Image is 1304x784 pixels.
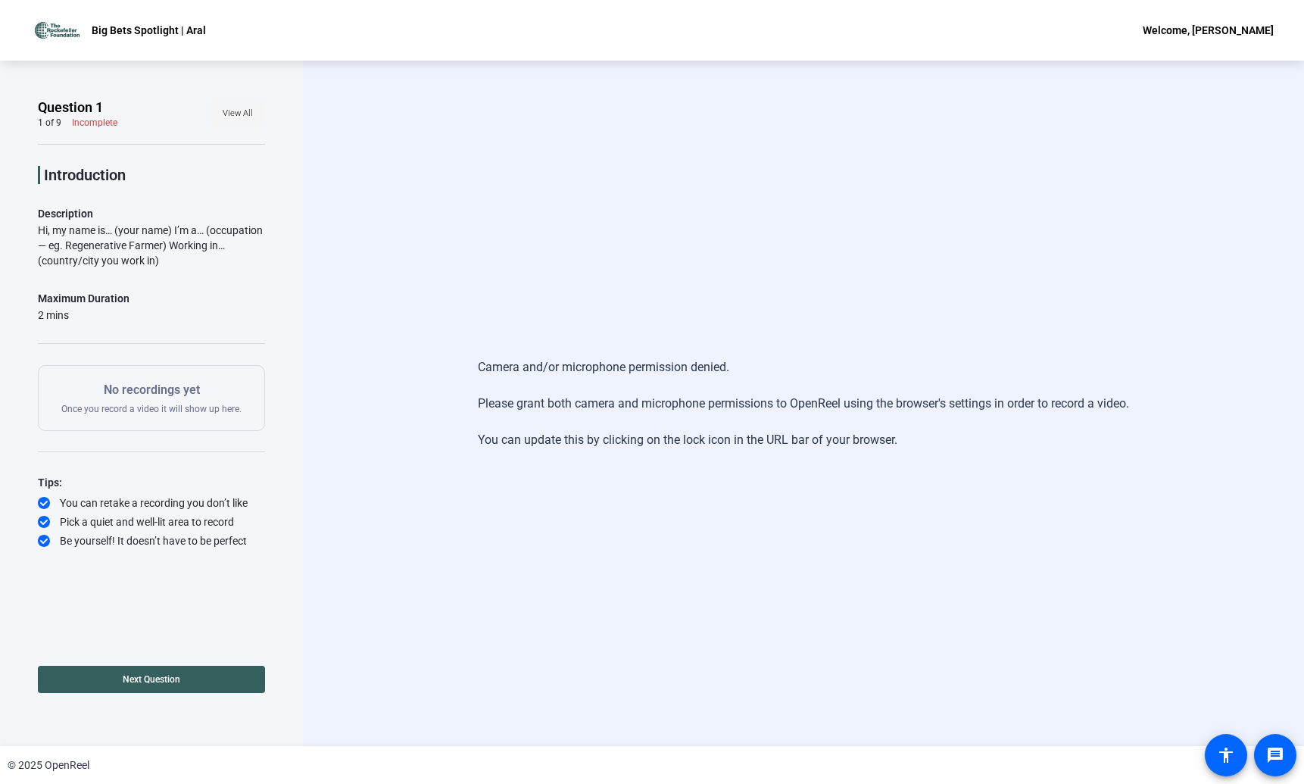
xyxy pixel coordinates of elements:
div: Camera and/or microphone permission denied. Please grant both camera and microphone permissions t... [478,343,1129,464]
mat-icon: message [1266,746,1284,764]
div: 1 of 9 [38,117,61,129]
p: Introduction [44,166,265,184]
div: Incomplete [72,117,117,129]
div: © 2025 OpenReel [8,757,89,773]
img: OpenReel logo [30,15,84,45]
div: Pick a quiet and well-lit area to record [38,514,265,529]
span: View All [223,102,253,125]
div: You can retake a recording you don’t like [38,495,265,511]
div: Once you record a video it will show up here. [61,381,242,415]
button: Next Question [38,666,265,693]
button: View All [211,100,265,127]
div: Tips: [38,473,265,492]
div: Welcome, [PERSON_NAME] [1143,21,1274,39]
span: Next Question [123,674,180,685]
div: 2 mins [38,308,129,323]
span: Question 1 [38,98,103,117]
div: Hi, my name is… (your name) I’m a… (occupation — eg. Regenerative Farmer) Working in… (country/ci... [38,223,265,268]
p: No recordings yet [61,381,242,399]
mat-icon: accessibility [1217,746,1235,764]
p: Description [38,205,265,223]
div: Be yourself! It doesn’t have to be perfect [38,533,265,548]
div: Maximum Duration [38,289,129,308]
p: Big Bets Spotlight | Aral [92,21,206,39]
